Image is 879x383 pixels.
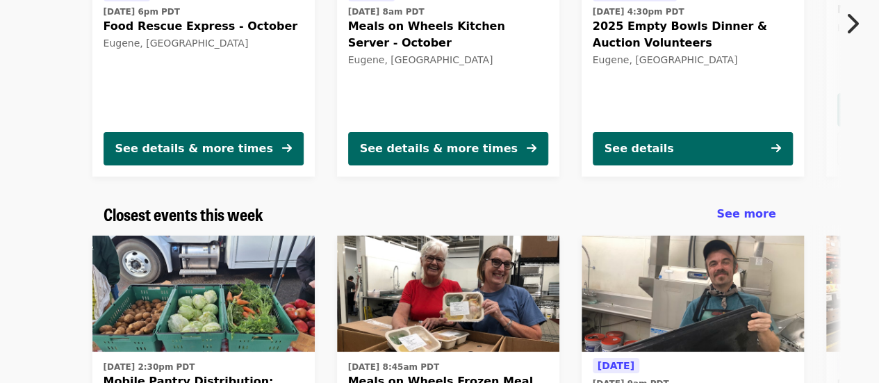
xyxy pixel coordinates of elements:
[104,202,263,226] span: Closest events this week
[845,10,859,37] i: chevron-right icon
[92,236,315,352] img: Mobile Pantry Distribution: Cottage Grove organized by FOOD For Lane County
[104,132,304,165] button: See details & more times
[348,132,548,165] button: See details & more times
[527,142,536,155] i: arrow-right icon
[348,54,548,66] div: Eugene, [GEOGRAPHIC_DATA]
[104,38,304,49] div: Eugene, [GEOGRAPHIC_DATA]
[104,6,180,18] time: [DATE] 6pm PDT
[593,6,684,18] time: [DATE] 4:30pm PDT
[348,18,548,51] span: Meals on Wheels Kitchen Server - October
[593,18,793,51] span: 2025 Empty Bowls Dinner & Auction Volunteers
[282,142,292,155] i: arrow-right icon
[337,236,559,352] img: Meals on Wheels Frozen Meal Packing - October organized by FOOD For Lane County
[104,361,195,373] time: [DATE] 2:30pm PDT
[582,236,804,352] img: Meals on Wheels - Dishwasher October organized by FOOD For Lane County
[360,140,518,157] div: See details & more times
[104,18,304,35] span: Food Rescue Express - October
[771,142,781,155] i: arrow-right icon
[348,361,439,373] time: [DATE] 8:45am PDT
[348,6,425,18] time: [DATE] 8am PDT
[92,204,787,225] div: Closest events this week
[605,140,674,157] div: See details
[593,132,793,165] button: See details
[716,207,775,220] span: See more
[115,140,273,157] div: See details & more times
[598,360,634,371] span: [DATE]
[716,206,775,222] a: See more
[833,4,879,43] button: Next item
[104,204,263,225] a: Closest events this week
[593,54,793,66] div: Eugene, [GEOGRAPHIC_DATA]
